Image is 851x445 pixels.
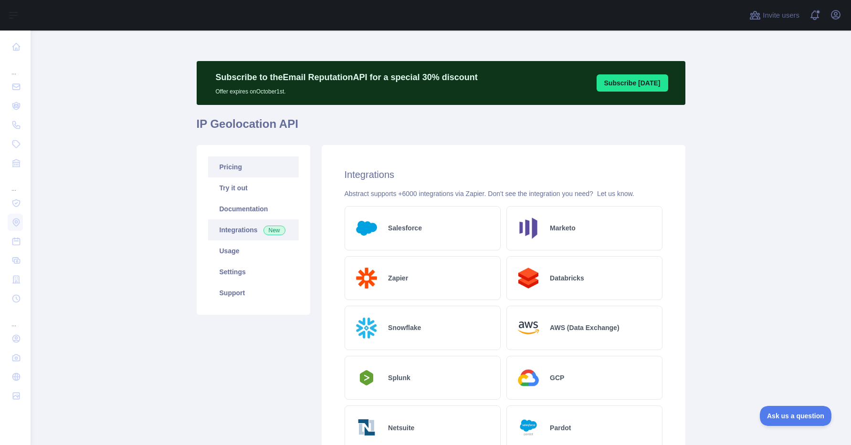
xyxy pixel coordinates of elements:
[515,314,543,342] img: Logo
[8,174,23,193] div: ...
[550,223,576,233] h2: Marketo
[353,264,381,292] img: Logo
[345,168,662,181] h2: Integrations
[515,414,543,442] img: Logo
[208,177,299,198] a: Try it out
[388,223,422,233] h2: Salesforce
[197,116,685,139] h1: IP Geolocation API
[597,190,634,197] a: Let us know.
[353,314,381,342] img: Logo
[550,273,584,283] h2: Databricks
[208,240,299,261] a: Usage
[208,198,299,219] a: Documentation
[550,323,619,332] h2: AWS (Data Exchange)
[597,74,668,92] button: Subscribe [DATE]
[388,373,410,383] h2: Splunk
[747,8,801,23] button: Invite users
[763,10,799,21] span: Invite users
[388,323,421,332] h2: Snowflake
[760,406,832,426] iframe: Toggle Customer Support
[388,423,414,433] h2: Netsuite
[208,261,299,282] a: Settings
[216,71,478,84] p: Subscribe to the Email Reputation API for a special 30 % discount
[8,309,23,328] div: ...
[8,57,23,76] div: ...
[353,414,381,442] img: Logo
[550,423,571,433] h2: Pardot
[515,364,543,392] img: Logo
[216,84,478,95] p: Offer expires on October 1st.
[515,264,543,292] img: Logo
[208,282,299,303] a: Support
[388,273,408,283] h2: Zapier
[208,156,299,177] a: Pricing
[263,226,285,235] span: New
[208,219,299,240] a: Integrations New
[550,373,564,383] h2: GCP
[353,367,381,388] img: Logo
[515,214,543,242] img: Logo
[353,214,381,242] img: Logo
[345,189,662,198] div: Abstract supports +6000 integrations via Zapier. Don't see the integration you need?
